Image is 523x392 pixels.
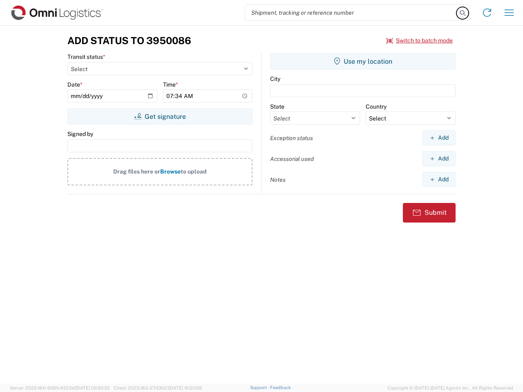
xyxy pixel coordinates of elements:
[250,385,270,390] a: Support
[270,385,291,390] a: Feedback
[169,385,202,390] span: [DATE] 10:20:09
[387,384,513,392] span: Copyright © [DATE]-[DATE] Agistix Inc., All Rights Reserved
[181,168,207,175] span: to upload
[403,203,456,223] button: Submit
[245,5,457,20] input: Shipment, tracking or reference number
[270,155,314,163] label: Accessorial used
[76,385,110,390] span: [DATE] 09:50:32
[67,35,191,47] h3: Add Status to 3950086
[67,108,253,125] button: Get signature
[366,103,387,110] label: Country
[270,176,286,183] label: Notes
[386,34,453,47] button: Switch to batch mode
[270,134,313,142] label: Exception status
[270,53,456,69] button: Use my location
[270,103,284,110] label: State
[163,81,178,88] label: Time
[160,168,181,175] span: Browse
[67,130,93,138] label: Signed by
[270,75,280,82] label: City
[422,172,456,187] button: Add
[114,385,202,390] span: Client: 2025.18.0-27d3021
[67,53,105,60] label: Transit status
[10,385,110,390] span: Server: 2025.18.0-659fc4323ef
[422,151,456,166] button: Add
[113,168,160,175] span: Drag files here or
[67,81,83,88] label: Date
[422,130,456,145] button: Add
